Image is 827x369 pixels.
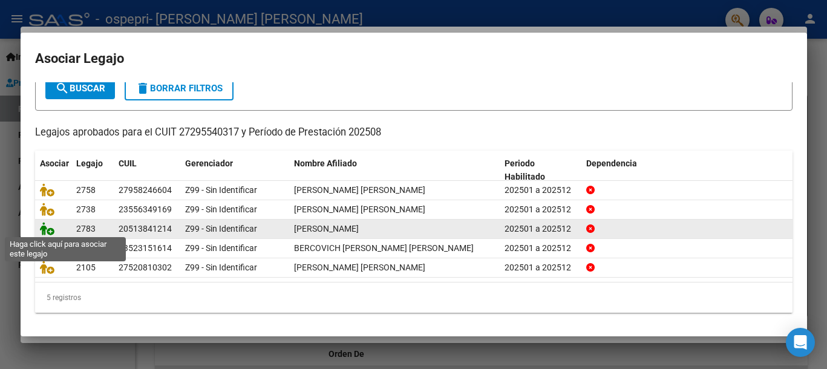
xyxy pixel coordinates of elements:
span: MASTERS ALMA ABIGAIL [294,263,425,272]
datatable-header-cell: Gerenciador [180,151,289,191]
span: BERCOVICH ARDITO SASHA LIZ [294,243,474,253]
div: 5 registros [35,282,793,313]
span: 2495 [76,243,96,253]
span: Z99 - Sin Identificar [185,243,257,253]
p: Legajos aprobados para el CUIT 27295540317 y Período de Prestación 202508 [35,125,793,140]
datatable-header-cell: Dependencia [581,151,793,191]
span: 2758 [76,185,96,195]
div: 23523151614 [119,241,172,255]
h2: Asociar Legajo [35,47,793,70]
span: Z99 - Sin Identificar [185,204,257,214]
mat-icon: delete [136,81,150,96]
datatable-header-cell: Asociar [35,151,71,191]
span: 2783 [76,224,96,233]
span: Legajo [76,158,103,168]
div: 202501 a 202512 [505,241,577,255]
span: ZEBALLOS BASTIAN GUSTAVO [294,204,425,214]
button: Borrar Filtros [125,76,234,100]
span: Z99 - Sin Identificar [185,224,257,233]
div: 23556349169 [119,203,172,217]
div: 27520810302 [119,261,172,275]
span: Buscar [55,83,105,94]
span: Borrar Filtros [136,83,223,94]
datatable-header-cell: CUIL [114,151,180,191]
span: SALAS PATETE ANGELIMAR SOPHIA [294,185,425,195]
div: Open Intercom Messenger [786,328,815,357]
span: Periodo Habilitado [505,158,545,182]
datatable-header-cell: Legajo [71,151,114,191]
div: 202501 a 202512 [505,222,577,236]
span: 2105 [76,263,96,272]
span: Asociar [40,158,69,168]
mat-icon: search [55,81,70,96]
div: 202501 a 202512 [505,203,577,217]
span: Z99 - Sin Identificar [185,185,257,195]
span: 2738 [76,204,96,214]
span: Gerenciador [185,158,233,168]
button: Buscar [45,77,115,99]
div: 27958246604 [119,183,172,197]
span: FERNANDEZ BRUNO NEHUEL [294,224,359,233]
span: Nombre Afiliado [294,158,357,168]
span: Z99 - Sin Identificar [185,263,257,272]
div: 202501 a 202512 [505,183,577,197]
span: CUIL [119,158,137,168]
div: 20513841214 [119,222,172,236]
datatable-header-cell: Periodo Habilitado [500,151,581,191]
datatable-header-cell: Nombre Afiliado [289,151,500,191]
span: Dependencia [586,158,637,168]
div: 202501 a 202512 [505,261,577,275]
